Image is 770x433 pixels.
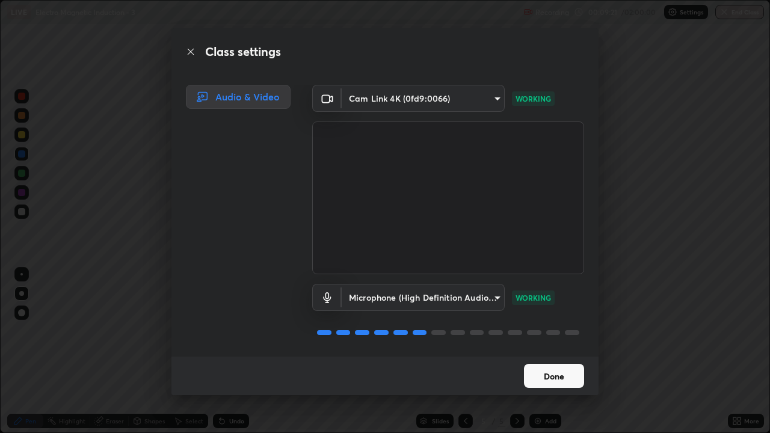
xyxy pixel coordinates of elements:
h2: Class settings [205,43,281,61]
div: Audio & Video [186,85,291,109]
div: Cam Link 4K (0fd9:0066) [342,284,505,311]
button: Done [524,364,584,388]
div: Cam Link 4K (0fd9:0066) [342,85,505,112]
p: WORKING [516,292,551,303]
p: WORKING [516,93,551,104]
